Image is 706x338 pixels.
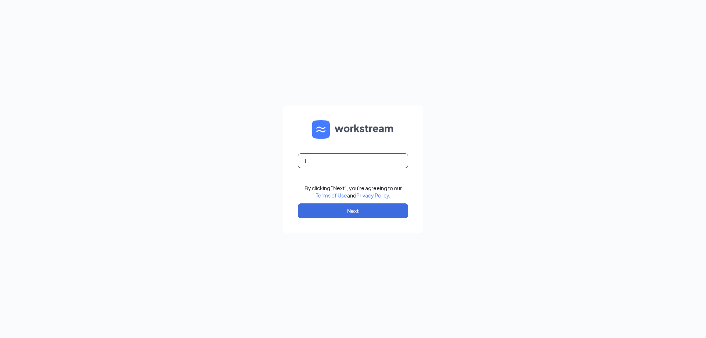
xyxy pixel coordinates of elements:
[312,120,394,139] img: WS logo and Workstream text
[298,203,408,218] button: Next
[298,153,408,168] input: Email
[304,184,402,199] div: By clicking "Next", you're agreeing to our and .
[356,192,389,199] a: Privacy Policy
[316,192,347,199] a: Terms of Use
